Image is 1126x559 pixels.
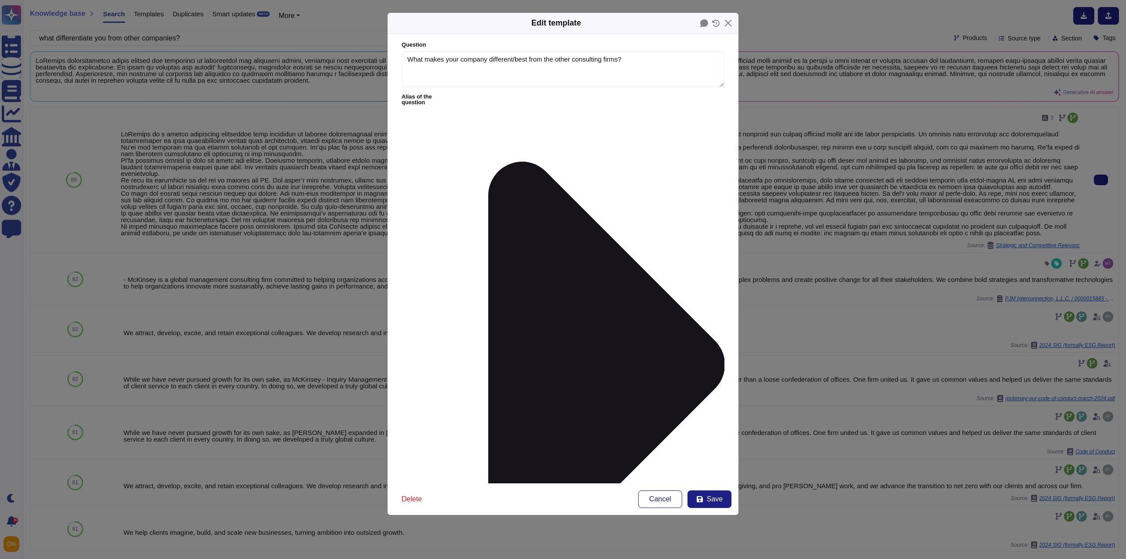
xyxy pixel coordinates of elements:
button: Save [687,490,731,508]
button: Close [721,16,735,30]
button: Cancel [638,490,682,508]
span: Delete [402,496,422,503]
textarea: What makes your company different/best from the other consulting firms? [402,51,724,88]
span: Cancel [649,496,671,503]
span: Save [707,496,723,503]
label: Question [402,42,724,48]
button: Delete [395,490,429,508]
div: Edit template [531,17,581,29]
